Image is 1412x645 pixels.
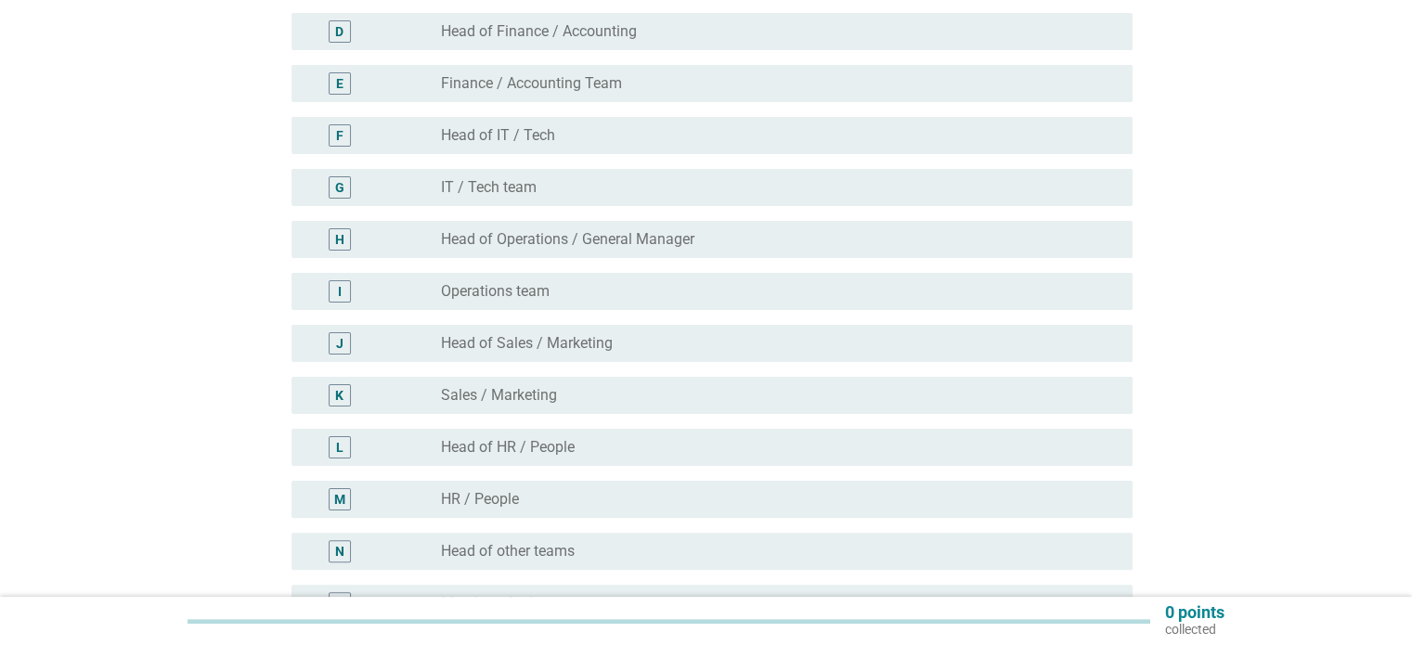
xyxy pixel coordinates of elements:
div: H [335,230,344,250]
p: collected [1165,621,1224,638]
p: 0 points [1165,604,1224,621]
div: D [335,22,343,42]
label: Head of other teams [441,542,575,561]
label: Head of IT / Tech [441,126,555,145]
label: Head of HR / People [441,438,575,457]
div: K [335,386,343,406]
div: M [334,490,345,510]
div: N [335,542,344,561]
label: HR / People [441,490,519,509]
div: O [335,594,344,613]
div: G [335,178,344,198]
label: Member of other teams [441,594,594,613]
label: Head of Sales / Marketing [441,334,613,353]
div: E [336,74,343,94]
label: IT / Tech team [441,178,537,197]
label: Head of Finance / Accounting [441,22,637,41]
div: I [338,282,342,302]
label: Head of Operations / General Manager [441,230,694,249]
label: Operations team [441,282,550,301]
label: Sales / Marketing [441,386,557,405]
div: L [336,438,343,458]
label: Finance / Accounting Team [441,74,622,93]
div: F [336,126,343,146]
div: J [336,334,343,354]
